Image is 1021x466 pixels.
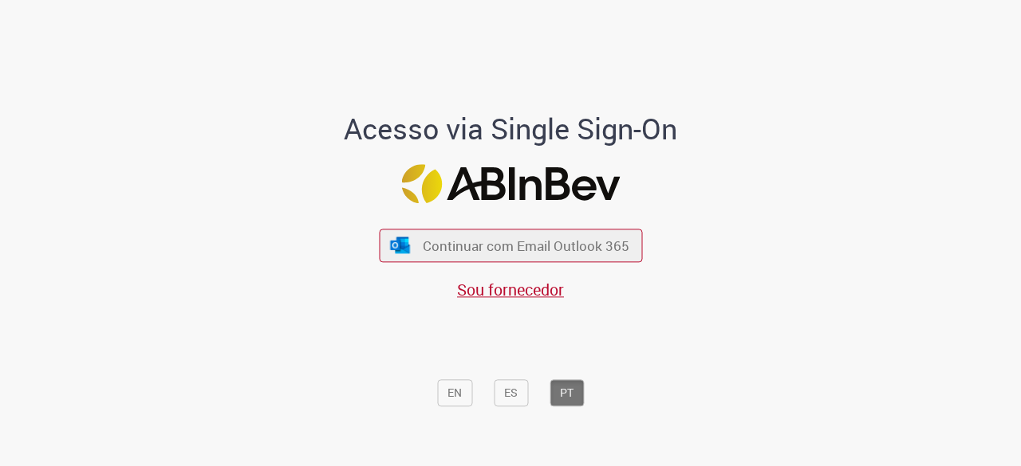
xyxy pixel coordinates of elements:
[290,114,732,146] h1: Acesso via Single Sign-On
[550,380,584,407] button: PT
[457,279,564,300] a: Sou fornecedor
[401,164,620,203] img: Logo ABInBev
[423,237,629,255] span: Continuar com Email Outlook 365
[389,237,412,253] img: ícone Azure/Microsoft 360
[437,380,472,407] button: EN
[494,380,528,407] button: ES
[379,229,642,262] button: ícone Azure/Microsoft 360 Continuar com Email Outlook 365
